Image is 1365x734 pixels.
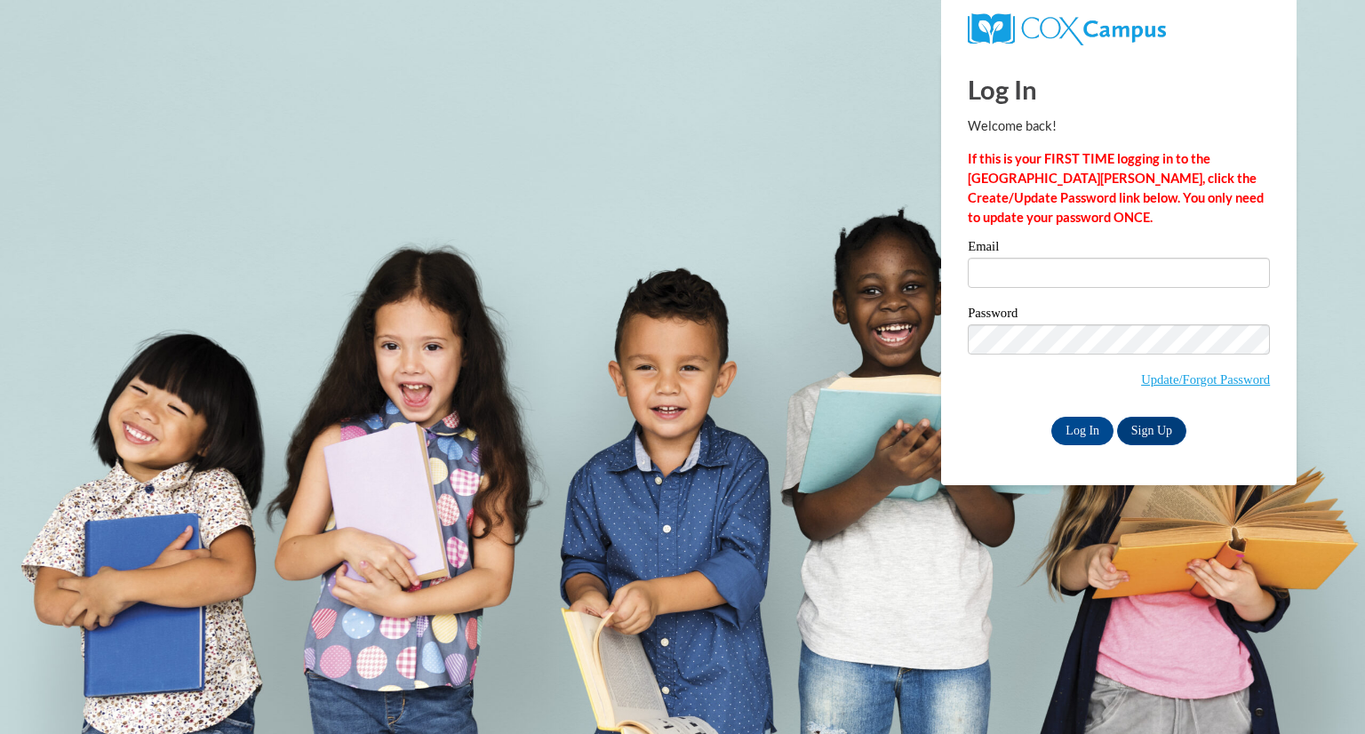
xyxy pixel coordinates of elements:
h1: Log In [968,71,1270,108]
strong: If this is your FIRST TIME logging in to the [GEOGRAPHIC_DATA][PERSON_NAME], click the Create/Upd... [968,151,1264,225]
input: Log In [1051,417,1114,445]
p: Welcome back! [968,116,1270,136]
a: COX Campus [968,20,1166,36]
a: Sign Up [1117,417,1186,445]
a: Update/Forgot Password [1141,372,1270,387]
label: Email [968,240,1270,258]
img: COX Campus [968,13,1166,45]
label: Password [968,307,1270,324]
